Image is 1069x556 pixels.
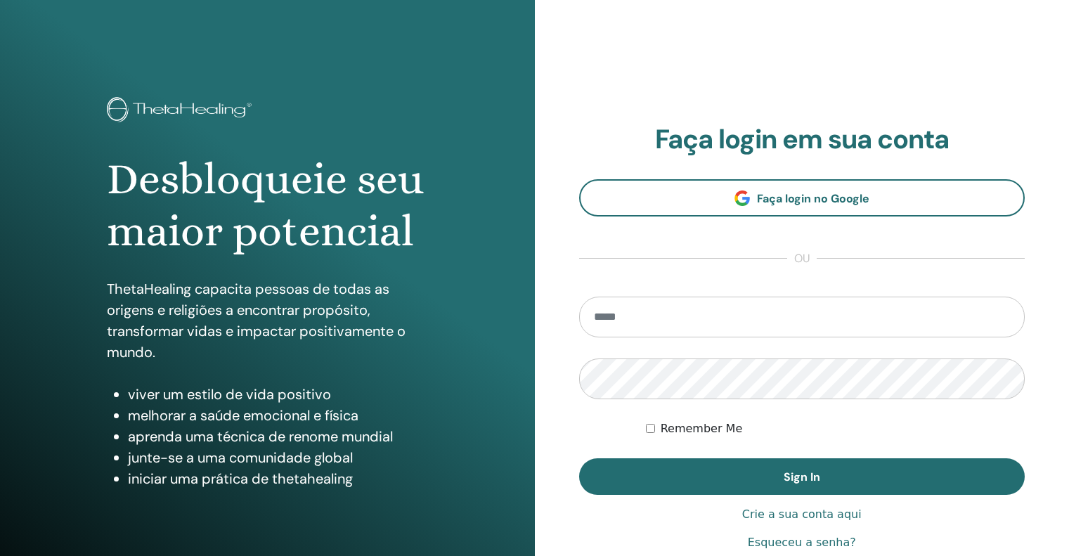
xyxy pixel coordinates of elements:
[784,470,820,484] span: Sign In
[787,250,817,267] span: ou
[579,458,1025,495] button: Sign In
[128,447,428,468] li: junte-se a uma comunidade global
[128,405,428,426] li: melhorar a saúde emocional e física
[107,153,428,258] h1: Desbloqueie seu maior potencial
[128,426,428,447] li: aprenda uma técnica de renome mundial
[579,124,1025,156] h2: Faça login em sua conta
[646,420,1025,437] div: Keep me authenticated indefinitely or until I manually logout
[757,191,869,206] span: Faça login no Google
[579,179,1025,216] a: Faça login no Google
[742,506,862,523] a: Crie a sua conta aqui
[107,278,428,363] p: ThetaHealing capacita pessoas de todas as origens e religiões a encontrar propósito, transformar ...
[661,420,743,437] label: Remember Me
[748,534,856,551] a: Esqueceu a senha?
[128,468,428,489] li: iniciar uma prática de thetahealing
[128,384,428,405] li: viver um estilo de vida positivo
